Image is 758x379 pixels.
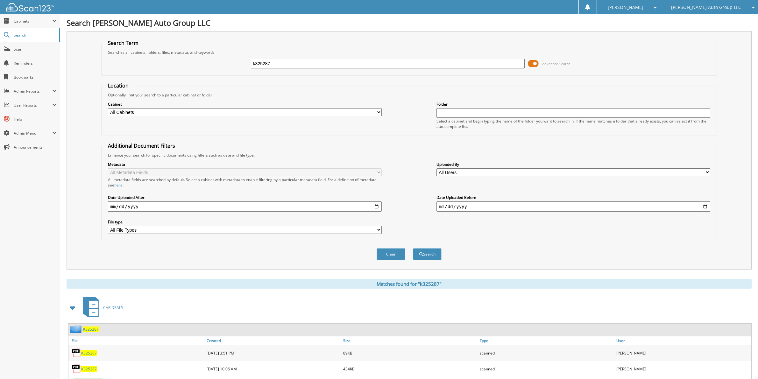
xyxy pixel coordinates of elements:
legend: Location [105,82,132,89]
span: Admin Reports [14,88,52,94]
img: PDF.png [72,364,81,374]
div: [DATE] 10:06 AM [205,362,342,375]
div: Select a cabinet and begin typing the name of the folder you want to search in. If the name match... [436,118,711,129]
a: Size [342,336,478,345]
button: Search [413,248,442,260]
label: Uploaded By [436,162,711,167]
label: File type [108,219,382,225]
span: [PERSON_NAME] [608,5,643,9]
span: Help [14,116,57,122]
span: CAR DEALS [103,305,123,310]
label: Date Uploaded After [108,195,382,200]
legend: Search Term [105,39,142,46]
div: [DATE] 3:51 PM [205,347,342,359]
div: Enhance your search for specific documents using filters such as date and file type. [105,152,714,158]
div: All metadata fields are searched by default. Select a cabinet with metadata to enable filtering b... [108,177,382,188]
span: Advanced Search [542,61,570,66]
span: [PERSON_NAME] Auto Group LLC [671,5,741,9]
span: Bookmarks [14,74,57,80]
button: Clear [377,248,405,260]
label: Folder [436,102,711,107]
span: Admin Menu [14,130,52,136]
img: folder2.png [70,325,83,333]
input: start [108,201,382,212]
a: CAR DEALS [79,295,123,320]
div: scanned [478,362,615,375]
a: K325287 [81,350,97,356]
div: Searches all cabinets, folders, files, metadata, and keywords [105,50,714,55]
span: Cabinets [14,18,52,24]
div: [PERSON_NAME] [615,362,751,375]
a: User [615,336,751,345]
a: here [114,182,123,188]
legend: Additional Document Filters [105,142,178,149]
label: Date Uploaded Before [436,195,711,200]
div: 89KB [342,347,478,359]
a: File [68,336,205,345]
img: scan123-logo-white.svg [6,3,54,11]
span: User Reports [14,102,52,108]
label: Metadata [108,162,382,167]
a: Type [478,336,615,345]
span: Scan [14,46,57,52]
div: 434KB [342,362,478,375]
span: Reminders [14,60,57,66]
div: Optionally limit your search to a particular cabinet or folder [105,92,714,98]
span: Announcements [14,144,57,150]
h1: Search [PERSON_NAME] Auto Group LLC [67,18,752,28]
a: K325287 [81,366,97,372]
input: end [436,201,711,212]
span: Search [14,32,56,38]
div: Matches found for "k325287" [67,279,752,289]
a: K325287 [83,326,99,332]
div: [PERSON_NAME] [615,347,751,359]
a: Created [205,336,342,345]
label: Cabinet [108,102,382,107]
img: PDF.png [72,348,81,358]
div: scanned [478,347,615,359]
